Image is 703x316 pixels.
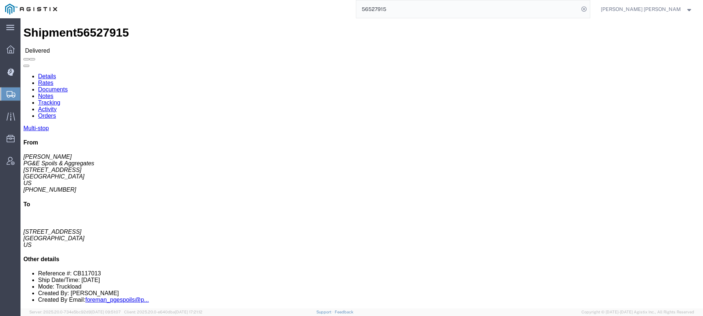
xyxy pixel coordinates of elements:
iframe: FS Legacy Container [21,18,703,308]
span: [DATE] 17:21:12 [175,310,202,314]
span: Client: 2025.20.0-e640dba [124,310,202,314]
a: Feedback [335,310,353,314]
input: Search for shipment number, reference number [356,0,579,18]
button: [PERSON_NAME] [PERSON_NAME] [600,5,693,14]
span: Kayte Bray Dogali [601,5,681,13]
a: Support [316,310,335,314]
span: Server: 2025.20.0-734e5bc92d9 [29,310,121,314]
span: [DATE] 09:51:07 [91,310,121,314]
img: logo [5,4,57,15]
span: Copyright © [DATE]-[DATE] Agistix Inc., All Rights Reserved [581,309,694,315]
